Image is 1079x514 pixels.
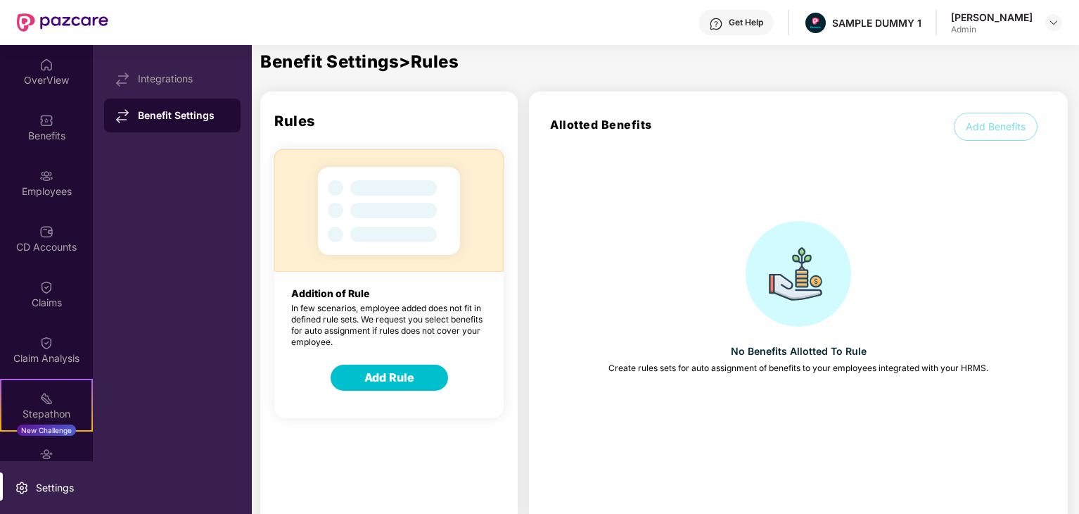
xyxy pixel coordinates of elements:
img: Allotted Benefits Icon [746,221,851,327]
img: svg+xml;base64,PHN2ZyBpZD0iSG9tZSIgeG1sbnM9Imh0dHA6Ly93d3cudzMub3JnLzIwMDAvc3ZnIiB3aWR0aD0iMjAiIG... [39,58,53,72]
button: Add Benefits [954,113,1037,141]
p: Addition of Rule [274,272,504,299]
div: Stepathon [1,407,91,421]
p: Create rules sets for auto assignment of benefits to your employees integrated with your HRMS. [608,363,988,373]
img: svg+xml;base64,PHN2ZyBpZD0iQ2xhaW0iIHhtbG5zPSJodHRwOi8vd3d3LnczLm9yZy8yMDAwL3N2ZyIgd2lkdGg9IjIwIi... [39,280,53,294]
div: Benefit Settings [138,108,229,123]
img: svg+xml;base64,PHN2ZyB4bWxucz0iaHR0cDovL3d3dy53My5vcmcvMjAwMC9zdmciIHdpZHRoPSIxNy44MzIiIGhlaWdodD... [115,109,129,123]
img: svg+xml;base64,PHN2ZyBpZD0iU2V0dGluZy0yMHgyMCIgeG1sbnM9Imh0dHA6Ly93d3cudzMub3JnLzIwMDAvc3ZnIiB3aW... [15,481,29,495]
div: New Challenge [17,425,76,436]
img: Add Rules Icon [274,149,504,272]
img: svg+xml;base64,PHN2ZyBpZD0iQ2xhaW0iIHhtbG5zPSJodHRwOi8vd3d3LnczLm9yZy8yMDAwL3N2ZyIgd2lkdGg9IjIwIi... [39,336,53,350]
h1: Benefit Settings > Rules [260,54,1079,70]
img: svg+xml;base64,PHN2ZyBpZD0iSGVscC0zMngzMiIgeG1sbnM9Imh0dHA6Ly93d3cudzMub3JnLzIwMDAvc3ZnIiB3aWR0aD... [709,17,723,31]
button: Add Rule [331,365,448,391]
img: svg+xml;base64,PHN2ZyBpZD0iRW5kb3JzZW1lbnRzIiB4bWxucz0iaHR0cDovL3d3dy53My5vcmcvMjAwMC9zdmciIHdpZH... [39,447,53,461]
img: New Pazcare Logo [17,13,108,32]
img: svg+xml;base64,PHN2ZyB4bWxucz0iaHR0cDovL3d3dy53My5vcmcvMjAwMC9zdmciIHdpZHRoPSIxNy44MzIiIGhlaWdodD... [115,73,129,87]
div: Admin [951,24,1033,35]
img: svg+xml;base64,PHN2ZyBpZD0iRHJvcGRvd24tMzJ4MzIiIHhtbG5zPSJodHRwOi8vd3d3LnczLm9yZy8yMDAwL3N2ZyIgd2... [1048,17,1059,28]
img: svg+xml;base64,PHN2ZyBpZD0iQmVuZWZpdHMiIHhtbG5zPSJodHRwOi8vd3d3LnczLm9yZy8yMDAwL3N2ZyIgd2lkdGg9Ij... [39,113,53,127]
img: svg+xml;base64,PHN2ZyBpZD0iRW1wbG95ZWVzIiB4bWxucz0iaHR0cDovL3d3dy53My5vcmcvMjAwMC9zdmciIHdpZHRoPS... [39,169,53,183]
h1: Rules [260,92,518,130]
h1: Allotted Benefits [529,118,652,132]
p: In few scenarios, employee added does not fit in defined rule sets. We request you select benefit... [274,303,504,348]
div: Settings [32,481,78,495]
p: No Benefits Allotted To Rule [731,344,867,359]
img: svg+xml;base64,PHN2ZyBpZD0iQ0RfQWNjb3VudHMiIGRhdGEtbmFtZT0iQ0QgQWNjb3VudHMiIHhtbG5zPSJodHRwOi8vd3... [39,225,53,239]
div: Integrations [138,73,229,84]
img: svg+xml;base64,PHN2ZyB4bWxucz0iaHR0cDovL3d3dy53My5vcmcvMjAwMC9zdmciIHdpZHRoPSIyMSIgaGVpZ2h0PSIyMC... [39,391,53,406]
div: SAMPLE DUMMY 1 [832,16,921,30]
div: [PERSON_NAME] [951,11,1033,24]
div: Get Help [729,17,763,28]
img: Pazcare_Alternative_logo-01-01.png [805,13,826,33]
